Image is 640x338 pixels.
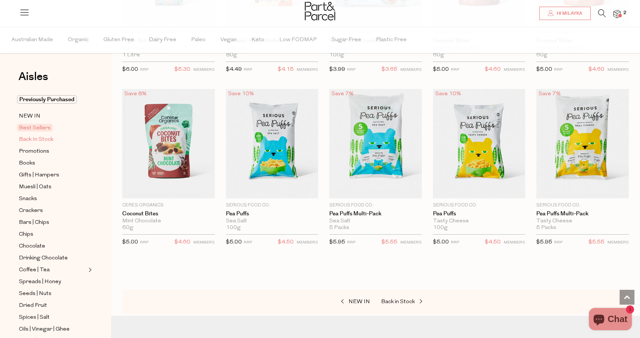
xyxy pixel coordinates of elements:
span: Gifts | Hampers [19,171,59,180]
a: Hi Milayka [539,7,591,20]
div: Tasty Cheese [433,218,526,225]
p: Serious Food Co. [433,202,526,209]
span: NEW IN [349,299,370,305]
span: $5.00 [536,67,552,72]
span: Sugar Free [331,27,361,53]
div: Sea Salt [226,218,319,225]
span: 100g [329,52,344,59]
span: $5.95 [536,239,552,245]
a: Chocolate [19,242,86,251]
img: Coconut Bites [122,89,215,198]
small: MEMBERS [400,68,422,72]
span: Gluten Free [103,27,134,53]
a: Pea Puffs [433,211,526,217]
span: Paleo [191,27,206,53]
a: 2 [613,10,621,18]
a: Drinking Chocolate [19,253,86,263]
small: MEMBERS [193,68,215,72]
span: 100g [433,225,448,231]
div: Save 10% [433,89,463,99]
small: MEMBERS [504,241,525,245]
span: 2 [621,10,628,16]
a: Promotions [19,147,86,156]
span: $3.99 [329,67,345,72]
span: Aisles [19,69,48,85]
span: $6.00 [122,67,138,72]
a: Pea Puffs Multi-Pack [329,211,422,217]
small: RRP [451,68,459,72]
span: $4.60 [174,238,190,247]
a: Snacks [19,194,86,203]
small: RRP [347,241,356,245]
small: RRP [140,68,149,72]
span: Chips [19,230,33,239]
div: Mint Chocolate [122,218,215,225]
span: Muesli | Oats [19,183,51,192]
span: $5.00 [433,239,449,245]
span: Bars | Chips [19,218,49,227]
small: RRP [554,241,563,245]
a: Crackers [19,206,86,215]
span: Dairy Free [149,27,176,53]
span: Dried Fruit [19,301,47,310]
a: Pea Puffs [226,211,319,217]
small: MEMBERS [297,241,318,245]
small: MEMBERS [607,241,629,245]
small: RRP [554,68,563,72]
span: 5 Packs [536,225,556,231]
a: Spreads | Honey [19,277,86,286]
a: Muesli | Oats [19,182,86,192]
span: Best Sellers [17,124,53,132]
a: Dried Fruit [19,301,86,310]
a: Gifts | Hampers [19,170,86,180]
small: MEMBERS [193,241,215,245]
span: Coffee | Tea [19,266,50,275]
span: 60g [536,52,547,59]
img: Pea Puffs Multi-Pack [329,89,422,198]
span: 100g [226,225,241,231]
span: 60g [122,225,133,231]
small: MEMBERS [297,68,318,72]
img: Pea Puffs [433,89,526,198]
a: Seeds | Nuts [19,289,86,298]
a: Books [19,159,86,168]
span: Australian Made [11,27,53,53]
span: Vegan [220,27,237,53]
span: Crackers [19,206,43,215]
span: Back in Stock [381,299,415,305]
span: Previously Purchased [17,95,77,104]
img: Pea Puffs Multi-Pack [536,89,629,198]
span: $3.65 [381,65,397,74]
inbox-online-store-chat: Shopify online store chat [587,308,634,332]
span: Low FODMAP [279,27,317,53]
span: 60g [433,52,444,59]
a: NEW IN [19,112,86,121]
span: $5.00 [122,239,138,245]
span: Organic [68,27,89,53]
a: Spices | Salt [19,313,86,322]
span: $4.50 [278,238,294,247]
span: $4.15 [278,65,294,74]
span: Snacks [19,195,37,203]
small: MEMBERS [504,68,525,72]
span: Spices | Salt [19,313,50,322]
div: Save 7% [536,89,563,99]
span: $5.30 [174,65,190,74]
span: 1 Litre [122,52,140,59]
a: Previously Purchased [19,95,86,104]
a: NEW IN [296,297,370,307]
span: Seeds | Nuts [19,289,51,298]
small: RRP [347,68,356,72]
span: Back In Stock [19,135,53,144]
span: $4.60 [589,65,604,74]
span: $5.55 [589,238,604,247]
small: MEMBERS [400,241,422,245]
div: Save 10% [226,89,256,99]
span: $5.95 [329,239,345,245]
span: $4.60 [485,65,501,74]
span: $4.49 [226,67,242,72]
span: Keto [251,27,264,53]
small: RRP [244,241,252,245]
small: RRP [244,68,252,72]
a: Bars | Chips [19,218,86,227]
